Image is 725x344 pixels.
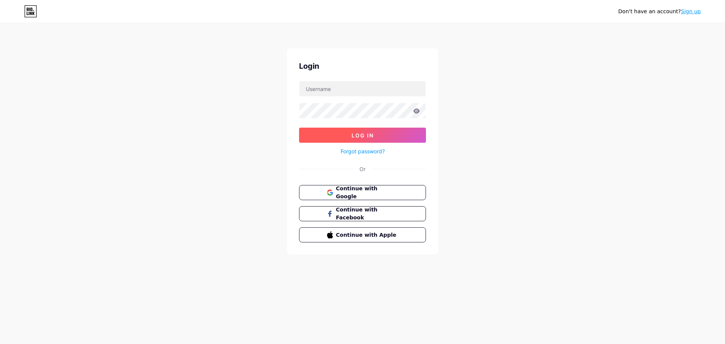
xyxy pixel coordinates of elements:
[681,8,701,14] a: Sign up
[299,227,426,242] button: Continue with Apple
[341,147,385,155] a: Forgot password?
[299,81,426,96] input: Username
[299,60,426,72] div: Login
[336,206,398,222] span: Continue with Facebook
[299,185,426,200] button: Continue with Google
[359,165,366,173] div: Or
[336,231,398,239] span: Continue with Apple
[352,132,374,139] span: Log In
[299,206,426,221] button: Continue with Facebook
[336,185,398,201] span: Continue with Google
[299,128,426,143] button: Log In
[618,8,701,15] div: Don't have an account?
